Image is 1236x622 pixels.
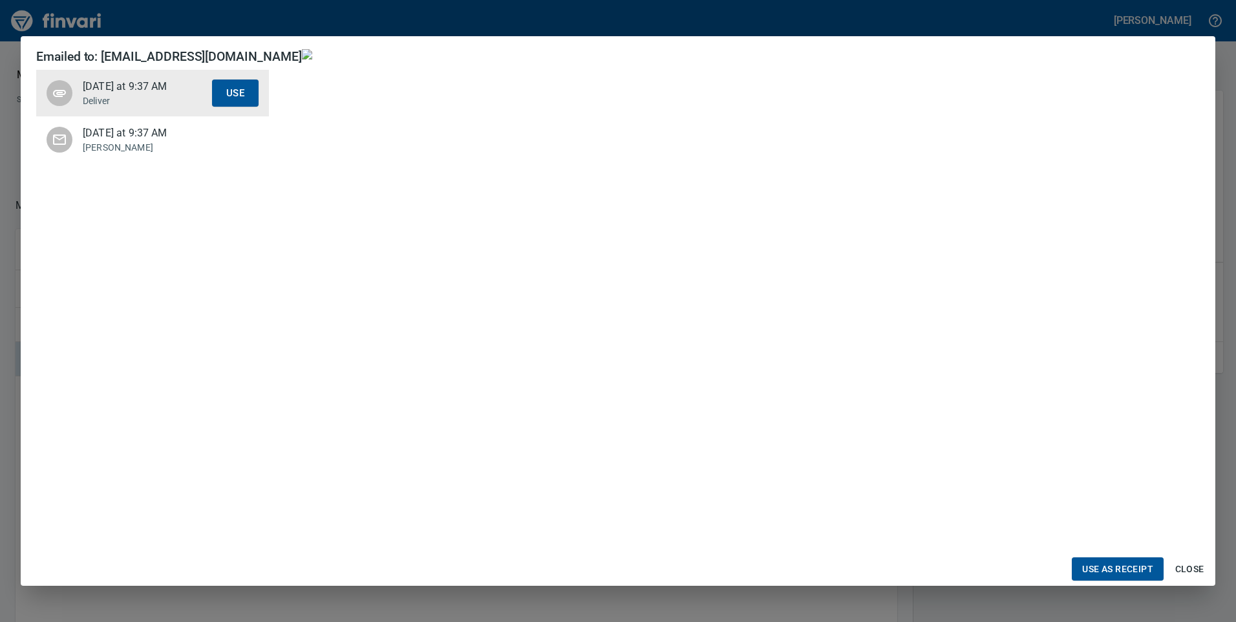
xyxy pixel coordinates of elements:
[1169,557,1210,581] button: Close
[1174,561,1205,577] span: Close
[1072,557,1164,581] button: Use as Receipt
[1082,561,1153,577] span: Use as Receipt
[83,125,212,141] span: [DATE] at 9:37 AM
[226,85,244,102] span: Use
[212,80,259,107] button: Use
[302,49,1200,59] img: receipts%2Ftapani%2F2025-10-14%2FwHsiFw02aUc0RQ2ZkVqBnFtOvs92__GORetPbQop9HqWiUiw6b_1.jpg
[36,116,269,163] div: [DATE] at 9:37 AM[PERSON_NAME]
[36,49,302,65] h4: Emailed to: [EMAIL_ADDRESS][DOMAIN_NAME]
[83,141,212,154] p: [PERSON_NAME]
